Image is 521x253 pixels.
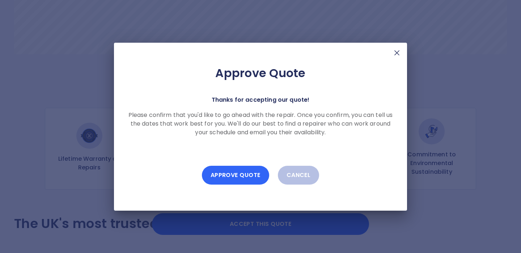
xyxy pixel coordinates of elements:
[126,66,395,80] h2: Approve Quote
[202,166,269,185] button: Approve Quote
[393,49,401,57] img: X Mark
[278,166,319,185] button: Cancel
[126,111,395,137] p: Please confirm that you'd like to go ahead with the repair. Once you confirm, you can tell us the...
[212,95,310,105] p: Thanks for accepting our quote!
